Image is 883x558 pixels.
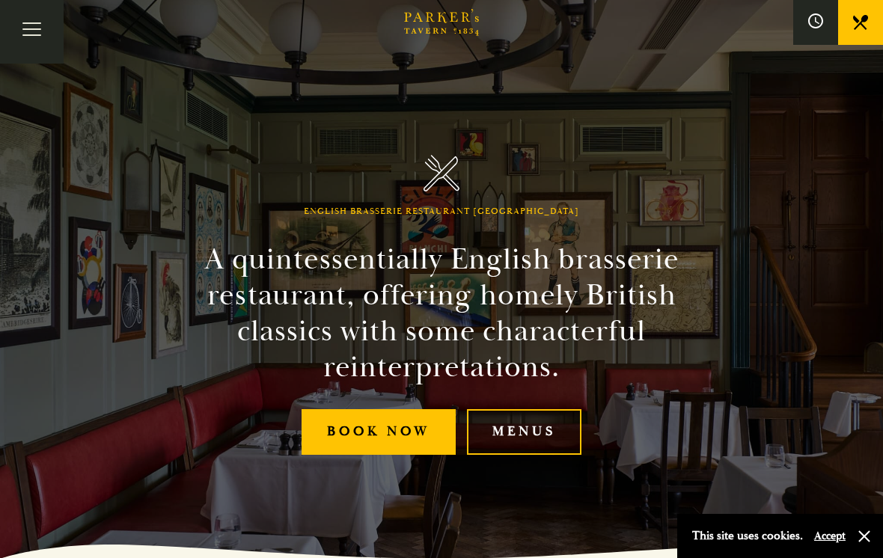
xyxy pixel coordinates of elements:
button: Accept [814,529,846,543]
a: Book Now [302,409,456,455]
h1: English Brasserie Restaurant [GEOGRAPHIC_DATA] [304,206,579,217]
img: Parker's Tavern Brasserie Cambridge [424,155,460,191]
h2: A quintessentially English brasserie restaurant, offering homely British classics with some chara... [160,242,723,385]
button: Close and accept [857,529,872,544]
p: This site uses cookies. [692,525,803,547]
a: Menus [467,409,581,455]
